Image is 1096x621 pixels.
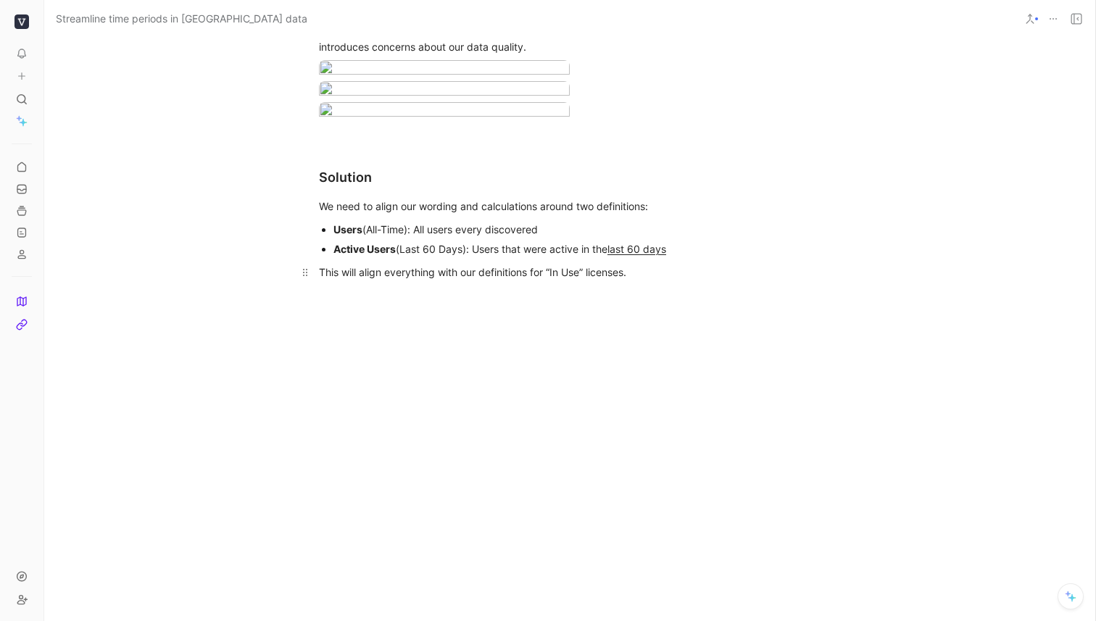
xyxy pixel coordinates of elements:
div: Solution [319,167,821,187]
div: This causes a lot of confusion for customers, because the numbers do not seem to align — which in... [319,24,821,54]
strong: Users [333,223,362,236]
div: (All-Time): All users every discovered [333,222,821,237]
button: Viio [12,12,32,32]
div: We need to align our wording and calculations around two definitions: [319,199,821,214]
strong: Active Users [333,243,396,255]
img: Viio [14,14,29,29]
img: CleanShot 2025-06-03 at 12.21.35@2x.png [319,81,570,101]
u: last 60 days [607,243,666,255]
span: Streamline time periods in [GEOGRAPHIC_DATA] data [56,10,307,28]
div: This will align everything with our definitions for “In Use” licenses. [319,264,821,280]
div: (Last 60 Days): Users that were active in the [333,241,821,257]
img: CleanShot 2025-06-03 at 12.21.46@2x.png [319,102,570,122]
img: CleanShot 2025-06-03 at 12.21.14@2x.png [319,60,570,80]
